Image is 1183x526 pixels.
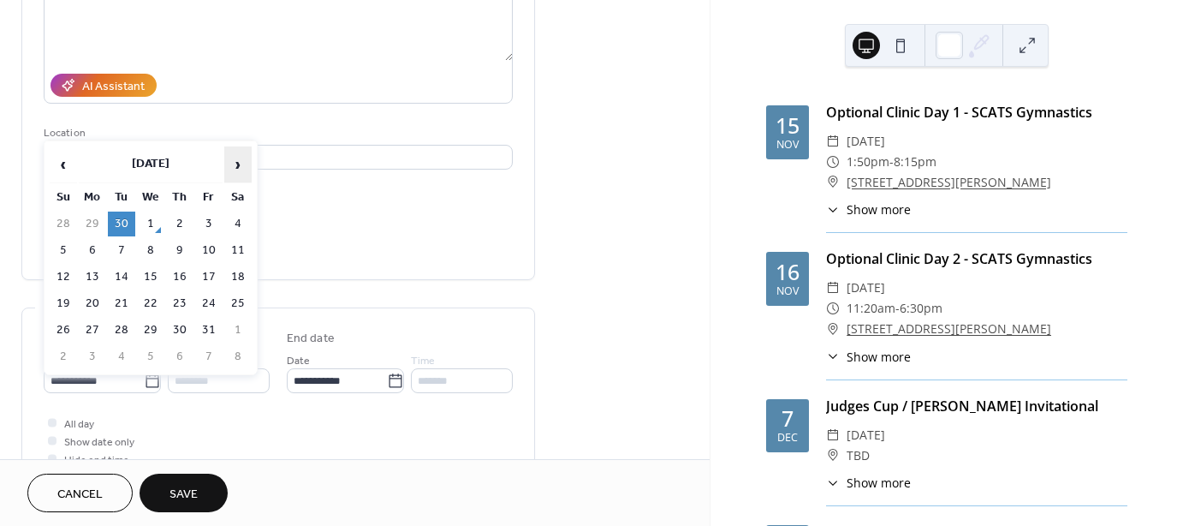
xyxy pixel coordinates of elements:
[137,265,164,290] td: 15
[195,344,223,369] td: 7
[137,238,164,263] td: 8
[411,352,435,370] span: Time
[108,238,135,263] td: 7
[889,152,894,172] span: -
[166,238,193,263] td: 9
[44,124,509,142] div: Location
[137,185,164,210] th: We
[50,212,77,236] td: 28
[79,238,106,263] td: 6
[224,185,252,210] th: Sa
[826,152,840,172] div: ​
[826,200,911,218] button: ​Show more
[79,212,106,236] td: 29
[776,140,799,151] div: Nov
[826,474,840,492] div: ​
[51,147,76,182] span: ‹
[195,212,223,236] td: 3
[64,415,94,433] span: All day
[826,102,1127,123] div: Optional Clinic Day 1 - SCATS Gymnastics
[166,212,193,236] td: 2
[847,425,885,445] span: [DATE]
[826,248,1127,269] div: Optional Clinic Day 2 - SCATS Gymnastics
[79,265,106,290] td: 13
[900,298,942,319] span: 6:30pm
[847,278,885,298] span: [DATE]
[847,152,889,172] span: 1:50pm
[79,291,106,316] td: 20
[224,318,252,343] td: 1
[108,344,135,369] td: 4
[195,318,223,343] td: 31
[50,291,77,316] td: 19
[50,185,77,210] th: Su
[166,265,193,290] td: 16
[195,185,223,210] th: Fr
[895,298,900,319] span: -
[166,344,193,369] td: 6
[847,319,1051,339] a: [STREET_ADDRESS][PERSON_NAME]
[50,344,77,369] td: 2
[50,318,77,343] td: 26
[79,146,223,183] th: [DATE]
[50,238,77,263] td: 5
[826,474,911,492] button: ​Show more
[79,344,106,369] td: 3
[224,212,252,236] td: 4
[826,445,840,466] div: ​
[166,318,193,343] td: 30
[776,286,799,297] div: Nov
[169,486,198,504] span: Save
[826,396,1127,416] div: Judges Cup / [PERSON_NAME] Invitational
[894,152,936,172] span: 8:15pm
[777,433,798,444] div: Dec
[826,131,840,152] div: ​
[224,238,252,263] td: 11
[64,433,134,451] span: Show date only
[847,348,911,366] span: Show more
[108,291,135,316] td: 21
[140,474,228,512] button: Save
[847,474,911,492] span: Show more
[776,115,800,136] div: 15
[137,344,164,369] td: 5
[847,131,885,152] span: [DATE]
[137,318,164,343] td: 29
[826,425,840,445] div: ​
[108,185,135,210] th: Tu
[51,74,157,97] button: AI Assistant
[847,298,895,319] span: 11:20am
[826,348,911,366] button: ​Show more
[287,352,310,370] span: Date
[847,172,1051,193] a: [STREET_ADDRESS][PERSON_NAME]
[79,318,106,343] td: 27
[79,185,106,210] th: Mo
[195,291,223,316] td: 24
[166,185,193,210] th: Th
[826,172,840,193] div: ​
[776,261,800,283] div: 16
[108,212,135,236] td: 30
[108,265,135,290] td: 14
[82,78,145,96] div: AI Assistant
[826,200,840,218] div: ​
[137,291,164,316] td: 22
[826,348,840,366] div: ​
[108,318,135,343] td: 28
[287,330,335,348] div: End date
[225,147,251,182] span: ›
[826,298,840,319] div: ​
[27,474,133,512] button: Cancel
[847,200,911,218] span: Show more
[50,265,77,290] td: 12
[224,265,252,290] td: 18
[224,291,252,316] td: 25
[224,344,252,369] td: 8
[847,445,870,466] span: TBD
[782,408,794,429] div: 7
[64,451,129,469] span: Hide end time
[195,238,223,263] td: 10
[826,319,840,339] div: ​
[57,486,103,504] span: Cancel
